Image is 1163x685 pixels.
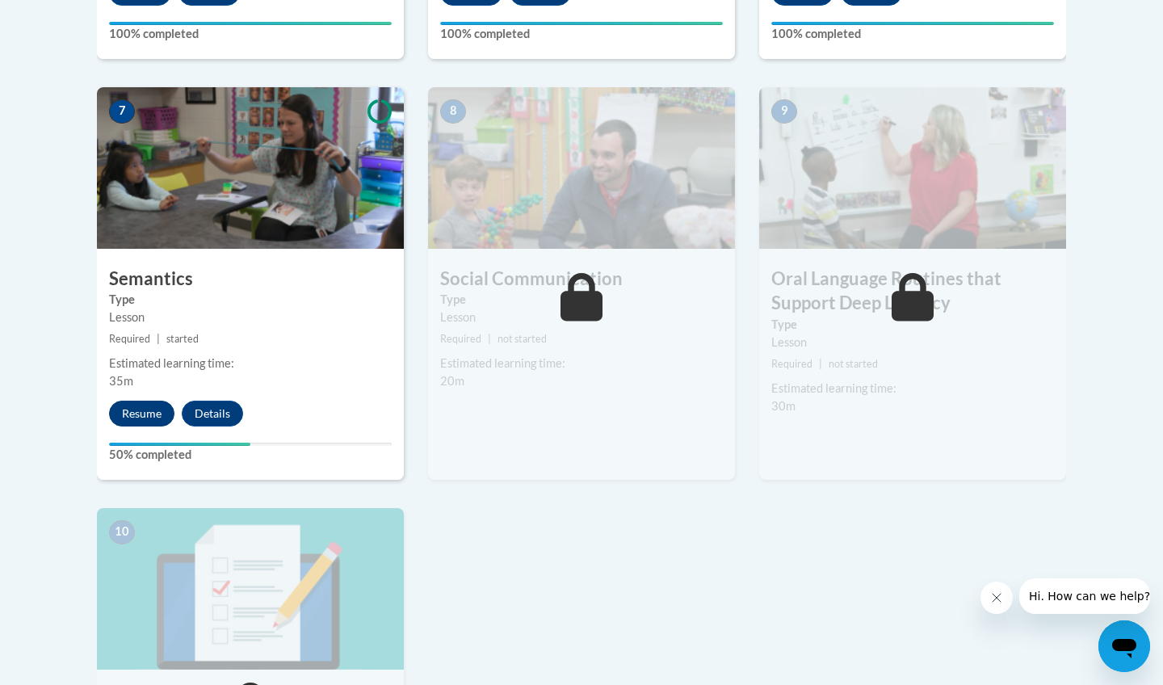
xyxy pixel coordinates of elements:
[440,22,723,25] div: Your progress
[771,334,1054,351] div: Lesson
[759,267,1066,317] h3: Oral Language Routines that Support Deep Literacy
[498,333,547,345] span: not started
[1019,578,1150,614] iframe: Message from company
[771,316,1054,334] label: Type
[109,520,135,544] span: 10
[440,99,466,124] span: 8
[440,291,723,309] label: Type
[109,291,392,309] label: Type
[97,508,404,670] img: Course Image
[109,446,392,464] label: 50% completed
[771,358,812,370] span: Required
[759,87,1066,249] img: Course Image
[109,374,133,388] span: 35m
[428,87,735,249] img: Course Image
[109,309,392,326] div: Lesson
[440,355,723,372] div: Estimated learning time:
[109,22,392,25] div: Your progress
[771,22,1054,25] div: Your progress
[440,374,464,388] span: 20m
[440,309,723,326] div: Lesson
[771,380,1054,397] div: Estimated learning time:
[109,99,135,124] span: 7
[166,333,199,345] span: started
[819,358,822,370] span: |
[97,87,404,249] img: Course Image
[980,582,1013,614] iframe: Close message
[1098,620,1150,672] iframe: Button to launch messaging window
[182,401,243,427] button: Details
[428,267,735,292] h3: Social Communication
[157,333,160,345] span: |
[771,25,1054,43] label: 100% completed
[771,99,797,124] span: 9
[109,401,174,427] button: Resume
[109,355,392,372] div: Estimated learning time:
[440,25,723,43] label: 100% completed
[829,358,878,370] span: not started
[109,443,250,446] div: Your progress
[97,267,404,292] h3: Semantics
[771,399,796,413] span: 30m
[488,333,491,345] span: |
[109,25,392,43] label: 100% completed
[440,333,481,345] span: Required
[109,333,150,345] span: Required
